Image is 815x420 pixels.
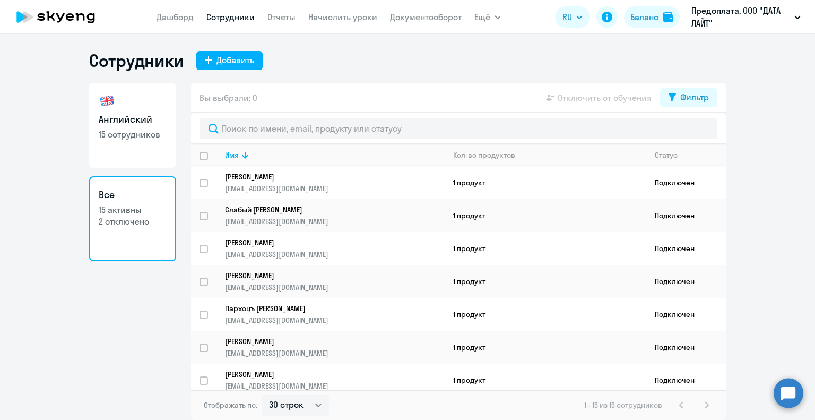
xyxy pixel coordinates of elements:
[89,83,176,168] a: Английский15 сотрудников
[655,150,678,160] div: Статус
[474,6,501,28] button: Ещё
[445,232,646,265] td: 1 продукт
[445,364,646,397] td: 1 продукт
[225,238,430,247] p: [PERSON_NAME]
[308,12,377,22] a: Начислить уроки
[225,348,444,358] p: [EMAIL_ADDRESS][DOMAIN_NAME]
[624,6,680,28] button: Балансbalance
[99,113,167,126] h3: Английский
[445,331,646,364] td: 1 продукт
[225,250,444,259] p: [EMAIL_ADDRESS][DOMAIN_NAME]
[225,150,239,160] div: Имя
[584,400,662,410] span: 1 - 15 из 15 сотрудников
[225,150,444,160] div: Имя
[646,166,726,199] td: Подключен
[630,11,658,23] div: Баланс
[646,331,726,364] td: Подключен
[225,337,430,346] p: [PERSON_NAME]
[157,12,194,22] a: Дашборд
[646,232,726,265] td: Подключен
[99,128,167,140] p: 15 сотрудников
[562,11,572,23] span: RU
[646,199,726,232] td: Подключен
[225,217,444,226] p: [EMAIL_ADDRESS][DOMAIN_NAME]
[646,364,726,397] td: Подключен
[390,12,462,22] a: Документооборот
[204,400,257,410] span: Отображать по:
[445,199,646,232] td: 1 продукт
[680,91,709,104] div: Фильтр
[445,298,646,331] td: 1 продукт
[225,238,444,259] a: [PERSON_NAME][EMAIL_ADDRESS][DOMAIN_NAME]
[225,184,444,193] p: [EMAIL_ADDRESS][DOMAIN_NAME]
[663,12,673,22] img: balance
[646,265,726,298] td: Подключен
[99,216,167,227] p: 2 отключено
[225,304,444,325] a: Пархоцъ [PERSON_NAME][EMAIL_ADDRESS][DOMAIN_NAME]
[99,188,167,202] h3: Все
[216,54,254,66] div: Добавить
[660,88,717,107] button: Фильтр
[474,11,490,23] span: Ещё
[555,6,590,28] button: RU
[200,91,257,104] span: Вы выбрали: 0
[99,204,167,216] p: 15 активны
[225,282,444,292] p: [EMAIL_ADDRESS][DOMAIN_NAME]
[655,150,725,160] div: Статус
[206,12,255,22] a: Сотрудники
[225,172,430,182] p: [PERSON_NAME]
[225,205,430,215] p: Слабый [PERSON_NAME]
[225,172,444,193] a: [PERSON_NAME][EMAIL_ADDRESS][DOMAIN_NAME]
[200,118,717,139] input: Поиск по имени, email, продукту или статусу
[453,150,515,160] div: Кол-во продуктов
[89,176,176,261] a: Все15 активны2 отключено
[89,50,184,71] h1: Сотрудники
[445,166,646,199] td: 1 продукт
[225,315,444,325] p: [EMAIL_ADDRESS][DOMAIN_NAME]
[691,4,790,30] p: Предоплата, ООО "ДАТА ЛАЙТ"
[225,381,444,391] p: [EMAIL_ADDRESS][DOMAIN_NAME]
[445,265,646,298] td: 1 продукт
[453,150,646,160] div: Кол-во продуктов
[225,205,444,226] a: Слабый [PERSON_NAME][EMAIL_ADDRESS][DOMAIN_NAME]
[225,370,430,379] p: [PERSON_NAME]
[646,298,726,331] td: Подключен
[225,271,430,280] p: [PERSON_NAME]
[225,337,444,358] a: [PERSON_NAME][EMAIL_ADDRESS][DOMAIN_NAME]
[225,370,444,391] a: [PERSON_NAME][EMAIL_ADDRESS][DOMAIN_NAME]
[225,304,430,313] p: Пархоцъ [PERSON_NAME]
[225,271,444,292] a: [PERSON_NAME][EMAIL_ADDRESS][DOMAIN_NAME]
[267,12,296,22] a: Отчеты
[686,4,806,30] button: Предоплата, ООО "ДАТА ЛАЙТ"
[99,92,116,109] img: english
[196,51,263,70] button: Добавить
